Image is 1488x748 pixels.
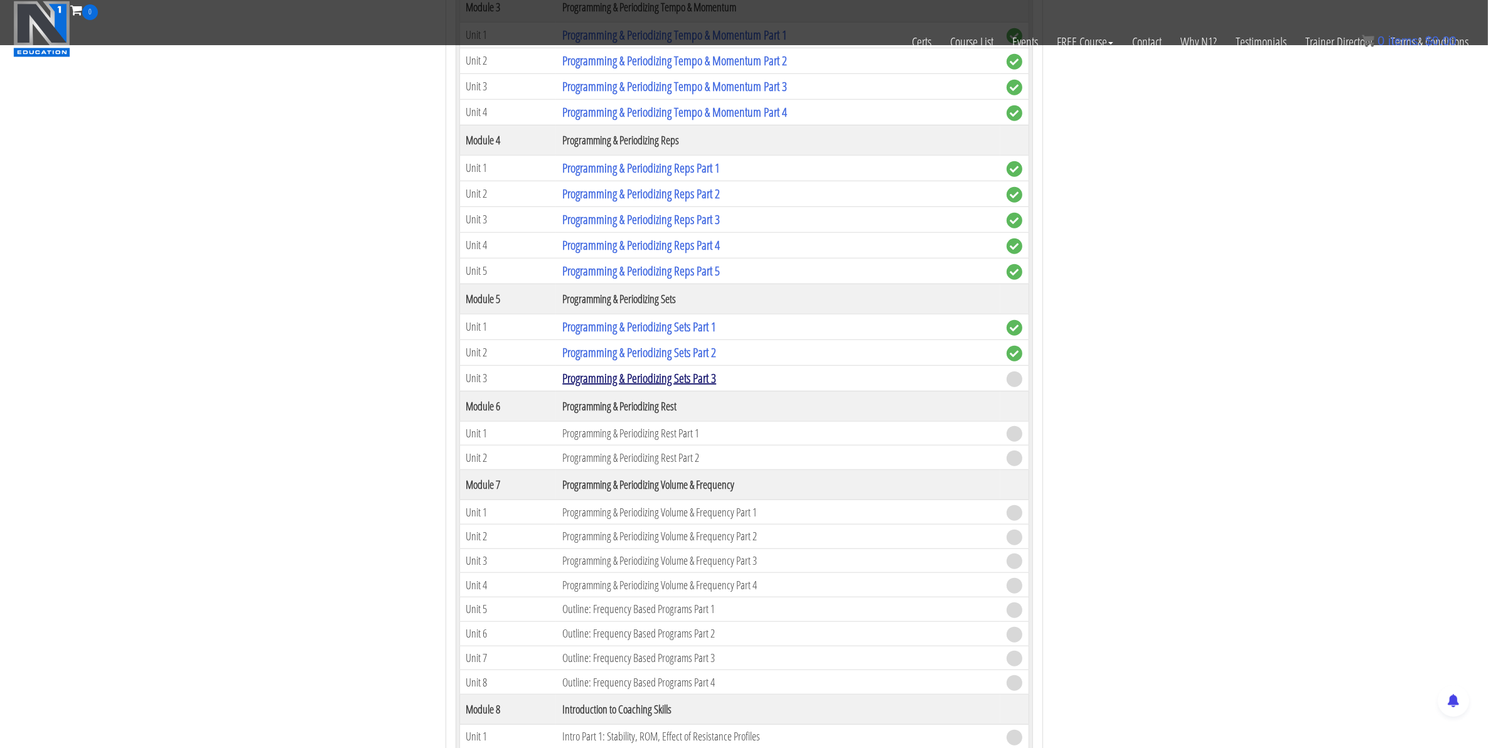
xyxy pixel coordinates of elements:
a: Programming & Periodizing Reps Part 2 [562,185,720,202]
a: Contact [1123,20,1171,64]
img: icon11.png [1362,35,1374,47]
span: complete [1007,161,1022,177]
span: items: [1388,34,1421,48]
th: Programming & Periodizing Reps [556,125,1000,155]
td: Unit 7 [459,646,556,670]
td: Unit 3 [459,365,556,391]
td: Unit 3 [459,73,556,99]
td: Unit 3 [459,206,556,232]
td: Programming & Periodizing Volume & Frequency Part 1 [556,500,1000,525]
td: Unit 2 [459,181,556,206]
a: Testimonials [1226,20,1296,64]
span: 0 [82,4,98,20]
td: Programming & Periodizing Volume & Frequency Part 2 [556,524,1000,548]
span: 0 [1378,34,1384,48]
td: Outline: Frequency Based Programs Part 4 [556,670,1000,695]
td: Unit 4 [459,573,556,597]
span: $ [1425,34,1432,48]
a: FREE Course [1047,20,1123,64]
a: Certs [902,20,941,64]
a: Programming & Periodizing Reps Part 3 [562,211,720,228]
th: Module 6 [459,391,556,421]
a: Programming & Periodizing Tempo & Momentum Part 3 [562,78,787,95]
a: Programming & Periodizing Tempo & Momentum Part 2 [562,52,787,69]
span: complete [1007,320,1022,336]
a: Programming & Periodizing Sets Part 3 [562,370,716,387]
span: complete [1007,346,1022,361]
span: complete [1007,238,1022,254]
a: 0 items: $0.00 [1362,34,1457,48]
td: Outline: Frequency Based Programs Part 2 [556,621,1000,646]
a: Programming & Periodizing Reps Part 5 [562,262,720,279]
td: Unit 5 [459,597,556,622]
td: Programming & Periodizing Volume & Frequency Part 3 [556,548,1000,573]
a: Course List [941,20,1003,64]
img: n1-education [13,1,70,57]
td: Unit 4 [459,232,556,258]
a: Trainer Directory [1296,20,1381,64]
td: Outline: Frequency Based Programs Part 1 [556,597,1000,622]
td: Unit 1 [459,421,556,446]
td: Programming & Periodizing Volume & Frequency Part 4 [556,573,1000,597]
th: Programming & Periodizing Volume & Frequency [556,470,1000,500]
th: Module 8 [459,695,556,725]
td: Unit 4 [459,99,556,125]
a: Programming & Periodizing Sets Part 2 [562,344,716,361]
td: Unit 2 [459,339,556,365]
a: Why N1? [1171,20,1226,64]
span: complete [1007,264,1022,280]
a: Programming & Periodizing Sets Part 1 [562,318,716,335]
td: Unit 3 [459,548,556,573]
td: Unit 5 [459,258,556,284]
td: Unit 8 [459,670,556,695]
span: complete [1007,213,1022,228]
a: Events [1003,20,1047,64]
a: Programming & Periodizing Reps Part 1 [562,159,720,176]
th: Module 4 [459,125,556,155]
td: Unit 1 [459,500,556,525]
td: Unit 1 [459,314,556,339]
th: Programming & Periodizing Sets [556,284,1000,314]
span: complete [1007,80,1022,95]
th: Module 7 [459,470,556,500]
td: Programming & Periodizing Rest Part 2 [556,446,1000,470]
th: Introduction to Coaching Skills [556,695,1000,725]
td: Unit 6 [459,621,556,646]
a: Programming & Periodizing Tempo & Momentum Part 4 [562,104,787,120]
td: Unit 1 [459,155,556,181]
a: Programming & Periodizing Reps Part 4 [562,237,720,254]
bdi: 0.00 [1425,34,1457,48]
span: complete [1007,105,1022,121]
span: complete [1007,187,1022,203]
th: Programming & Periodizing Rest [556,391,1000,421]
td: Programming & Periodizing Rest Part 1 [556,421,1000,446]
th: Module 5 [459,284,556,314]
a: 0 [70,1,98,18]
td: Unit 2 [459,446,556,470]
td: Unit 2 [459,524,556,548]
td: Outline: Frequency Based Programs Part 3 [556,646,1000,670]
a: Terms & Conditions [1381,20,1478,64]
